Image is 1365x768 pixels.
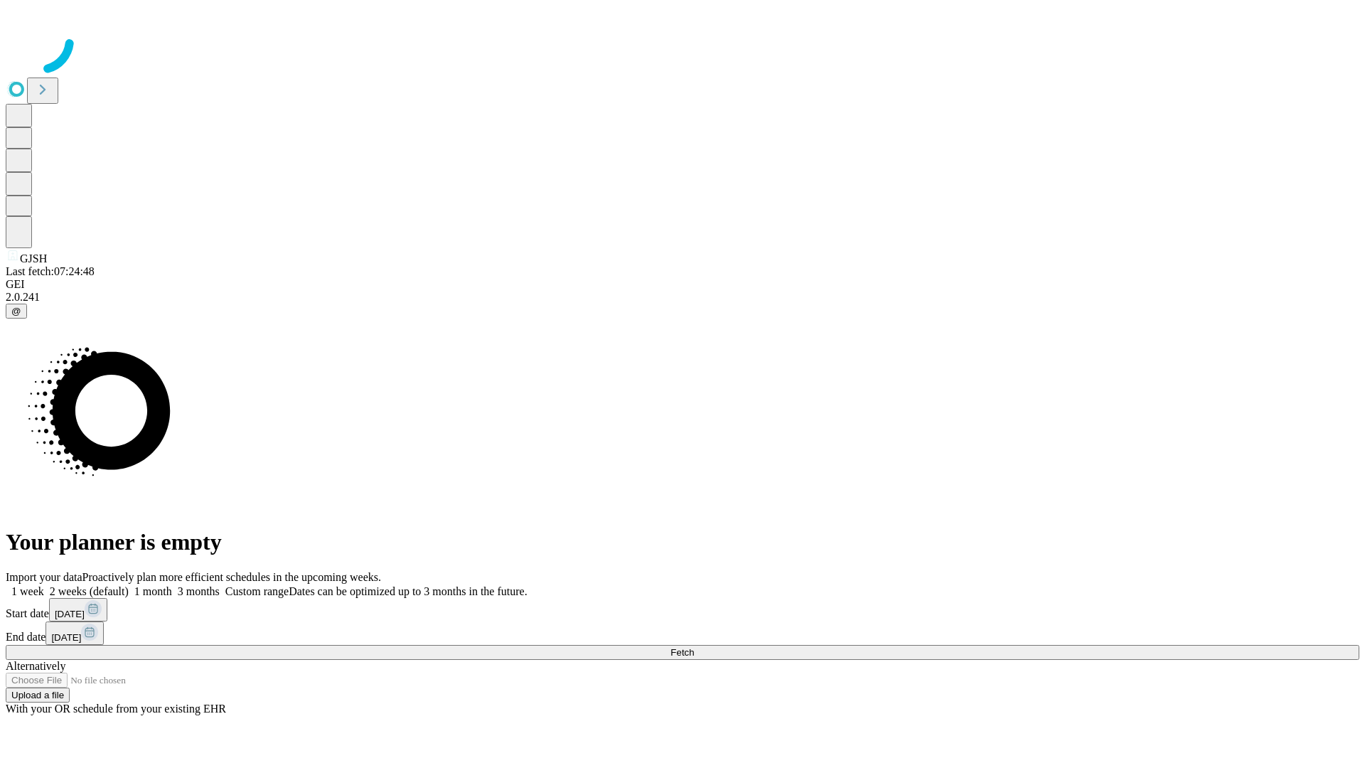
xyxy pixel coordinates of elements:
[11,585,44,597] span: 1 week
[225,585,289,597] span: Custom range
[6,265,95,277] span: Last fetch: 07:24:48
[134,585,172,597] span: 1 month
[6,703,226,715] span: With your OR schedule from your existing EHR
[82,571,381,583] span: Proactively plan more efficient schedules in the upcoming weeks.
[6,645,1359,660] button: Fetch
[6,598,1359,622] div: Start date
[11,306,21,316] span: @
[6,291,1359,304] div: 2.0.241
[6,278,1359,291] div: GEI
[6,622,1359,645] div: End date
[289,585,527,597] span: Dates can be optimized up to 3 months in the future.
[6,688,70,703] button: Upload a file
[45,622,104,645] button: [DATE]
[6,304,27,319] button: @
[50,585,129,597] span: 2 weeks (default)
[20,252,47,265] span: GJSH
[55,609,85,619] span: [DATE]
[51,632,81,643] span: [DATE]
[49,598,107,622] button: [DATE]
[6,571,82,583] span: Import your data
[6,660,65,672] span: Alternatively
[670,647,694,658] span: Fetch
[178,585,220,597] span: 3 months
[6,529,1359,555] h1: Your planner is empty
